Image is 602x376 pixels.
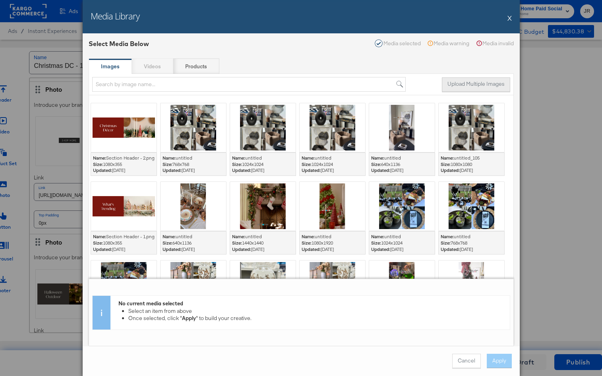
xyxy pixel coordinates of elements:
[118,300,506,307] div: No current media selected
[93,155,106,161] strong: Name:
[441,161,451,167] strong: Size:
[163,246,182,252] strong: Updated:
[371,246,390,252] strong: Updated:
[302,240,363,246] div: 1080 x 1920
[441,167,502,174] span: [DATE]
[163,155,176,161] strong: Name:
[93,246,155,253] span: [DATE]
[245,233,262,239] span: untitled
[441,233,454,239] strong: Name:
[315,155,331,161] span: untitled
[176,233,192,239] span: untitled
[441,246,460,252] strong: Updated:
[375,39,421,47] div: Media selected
[93,233,106,239] strong: Name:
[371,240,433,246] div: 1024 x 1024
[93,161,155,168] div: 1080 x 355
[371,246,433,253] span: [DATE]
[232,240,294,246] div: 1440 x 1440
[163,246,224,253] span: [DATE]
[441,161,502,168] div: 1080 x 1080
[302,167,321,173] strong: Updated:
[232,155,245,161] strong: Name:
[93,161,103,167] strong: Size:
[128,314,506,322] li: Once selected, click " " to build your creative.
[232,167,294,174] span: [DATE]
[302,161,363,168] div: 1024 x 1024
[452,354,481,368] button: Cancel
[441,155,454,161] strong: Name:
[371,240,381,246] strong: Size:
[371,155,384,161] strong: Name:
[476,39,514,47] div: Media invalid
[427,39,469,47] div: Media warning
[507,10,512,26] button: X
[232,246,251,252] strong: Updated:
[182,314,196,322] strong: Apply
[384,233,401,239] span: untitled
[441,167,460,173] strong: Updated:
[441,246,502,253] span: [DATE]
[232,161,242,167] strong: Size:
[371,167,433,174] span: [DATE]
[93,167,112,173] strong: Updated:
[163,240,172,246] strong: Size:
[302,161,312,167] strong: Size:
[302,246,363,253] span: [DATE]
[371,161,433,168] div: 640 x 1136
[232,233,245,239] strong: Name:
[163,161,172,167] strong: Size:
[93,246,112,252] strong: Updated:
[176,155,192,161] span: untitled
[185,63,207,70] strong: Products
[315,233,331,239] span: untitled
[93,240,155,246] div: 1080 x 355
[128,307,506,314] li: Select an item from above
[92,77,406,92] input: Search by image name...
[302,155,315,161] strong: Name:
[89,39,149,48] div: Select Media Below
[106,233,155,239] span: Section Header - 1.png
[93,240,103,246] strong: Size:
[91,10,139,22] h2: Media Library
[163,240,224,246] div: 640 x 1136
[371,233,384,239] strong: Name:
[232,246,294,253] span: [DATE]
[371,167,390,173] strong: Updated:
[454,233,470,239] span: untitled
[302,240,312,246] strong: Size:
[371,161,381,167] strong: Size:
[232,161,294,168] div: 1024 x 1024
[442,77,510,92] button: Upload Multiple Images
[163,233,176,239] strong: Name:
[384,155,401,161] span: untitled
[163,167,182,173] strong: Updated:
[232,240,242,246] strong: Size:
[441,240,502,246] div: 768 x 768
[93,167,155,174] span: [DATE]
[101,63,120,70] strong: Images
[163,161,224,168] div: 768 x 768
[106,155,155,161] span: Section Header - 2.png
[302,233,315,239] strong: Name:
[454,155,480,161] span: untitled_105
[441,240,451,246] strong: Size:
[163,167,224,174] span: [DATE]
[232,167,251,173] strong: Updated:
[245,155,262,161] span: untitled
[302,167,363,174] span: [DATE]
[302,246,321,252] strong: Updated:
